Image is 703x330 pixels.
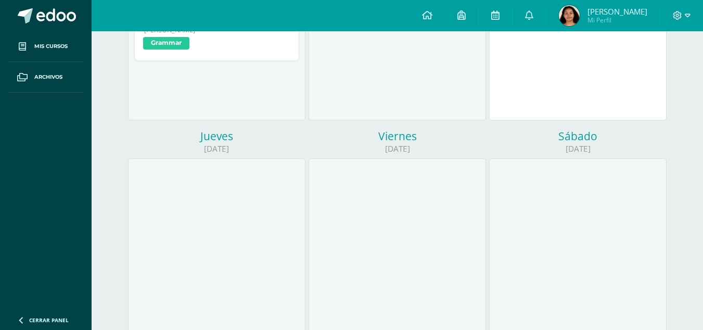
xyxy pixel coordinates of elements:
div: Jueves [128,129,305,143]
div: Sábado [489,129,667,143]
div: Viernes [309,129,486,143]
span: Grammar [143,37,189,50]
div: [DATE] [309,143,486,154]
a: Mis cursos [8,31,83,62]
div: [DATE] [489,143,667,154]
img: cb4148081ef252bd29a6a4424fd4a5bd.png [559,5,580,26]
span: [PERSON_NAME] [587,6,647,17]
div: [DATE] [128,143,305,154]
a: Archivos [8,62,83,93]
span: Mi Perfil [587,16,647,25]
a: DD UNIT 3 (GRAMMAR - TOP WORKSHEETS)[PERSON_NAME]Grammar [134,7,299,61]
span: Cerrar panel [29,316,69,324]
span: Archivos [34,73,62,81]
span: Mis cursos [34,42,68,51]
